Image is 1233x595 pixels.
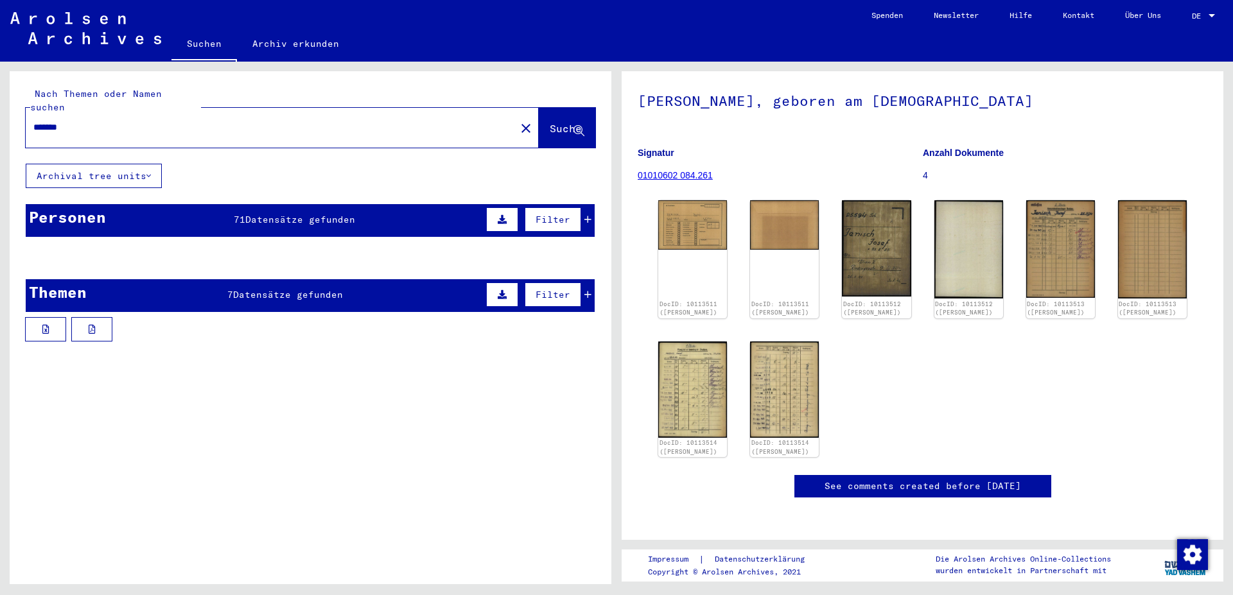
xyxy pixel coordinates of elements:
[648,553,699,566] a: Impressum
[1027,300,1085,316] a: DocID: 10113513 ([PERSON_NAME])
[26,164,162,188] button: Archival tree units
[536,289,570,300] span: Filter
[245,214,355,225] span: Datensätze gefunden
[1162,549,1210,581] img: yv_logo.png
[1118,200,1187,298] img: 002.jpg
[525,207,581,232] button: Filter
[171,28,237,62] a: Suchen
[658,341,727,438] img: 001.jpg
[29,205,106,229] div: Personen
[1119,300,1176,316] a: DocID: 10113513 ([PERSON_NAME])
[923,169,1207,182] p: 4
[750,341,819,438] img: 002.jpg
[704,553,820,566] a: Datenschutzerklärung
[751,439,809,455] a: DocID: 10113514 ([PERSON_NAME])
[10,12,161,44] img: Arolsen_neg.svg
[638,170,713,180] a: 01010602 084.261
[539,108,595,148] button: Suche
[1177,539,1208,570] img: Zustimmung ändern
[234,214,245,225] span: 71
[658,200,727,249] img: 001.jpg
[751,300,809,316] a: DocID: 10113511 ([PERSON_NAME])
[923,148,1004,158] b: Anzahl Dokumente
[513,115,539,141] button: Clear
[1026,200,1095,298] img: 001.jpg
[648,553,820,566] div: |
[935,300,993,316] a: DocID: 10113512 ([PERSON_NAME])
[237,28,354,59] a: Archiv erkunden
[936,553,1111,565] p: Die Arolsen Archives Online-Collections
[550,122,582,135] span: Suche
[30,88,162,113] mat-label: Nach Themen oder Namen suchen
[648,566,820,578] p: Copyright © Arolsen Archives, 2021
[750,200,819,250] img: 002.jpg
[843,300,901,316] a: DocID: 10113512 ([PERSON_NAME])
[638,71,1207,128] h1: [PERSON_NAME], geboren am [DEMOGRAPHIC_DATA]
[525,282,581,307] button: Filter
[660,439,717,455] a: DocID: 10113514 ([PERSON_NAME])
[825,479,1021,493] a: See comments created before [DATE]
[536,214,570,225] span: Filter
[1192,12,1206,21] span: DE
[842,200,911,297] img: 001.jpg
[1176,539,1207,569] div: Zustimmung ändern
[934,200,1003,298] img: 002.jpg
[660,300,717,316] a: DocID: 10113511 ([PERSON_NAME])
[638,148,674,158] b: Signatur
[518,121,534,136] mat-icon: close
[936,565,1111,576] p: wurden entwickelt in Partnerschaft mit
